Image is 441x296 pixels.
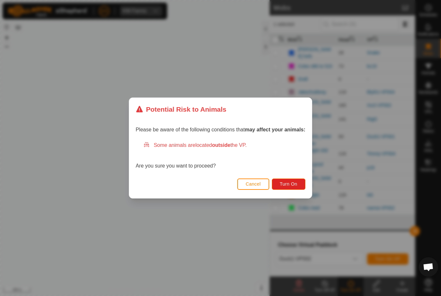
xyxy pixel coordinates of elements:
[280,181,297,187] span: Turn On
[136,141,305,170] div: Are you sure you want to proceed?
[246,181,261,187] span: Cancel
[143,141,305,149] div: Some animals are
[136,127,305,132] span: Please be aware of the following conditions that
[419,257,438,277] div: Open chat
[272,179,305,190] button: Turn On
[136,104,226,114] div: Potential Risk to Animals
[212,142,231,148] strong: outside
[237,179,269,190] button: Cancel
[245,127,305,132] strong: may affect your animals:
[195,142,247,148] span: located the VP.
